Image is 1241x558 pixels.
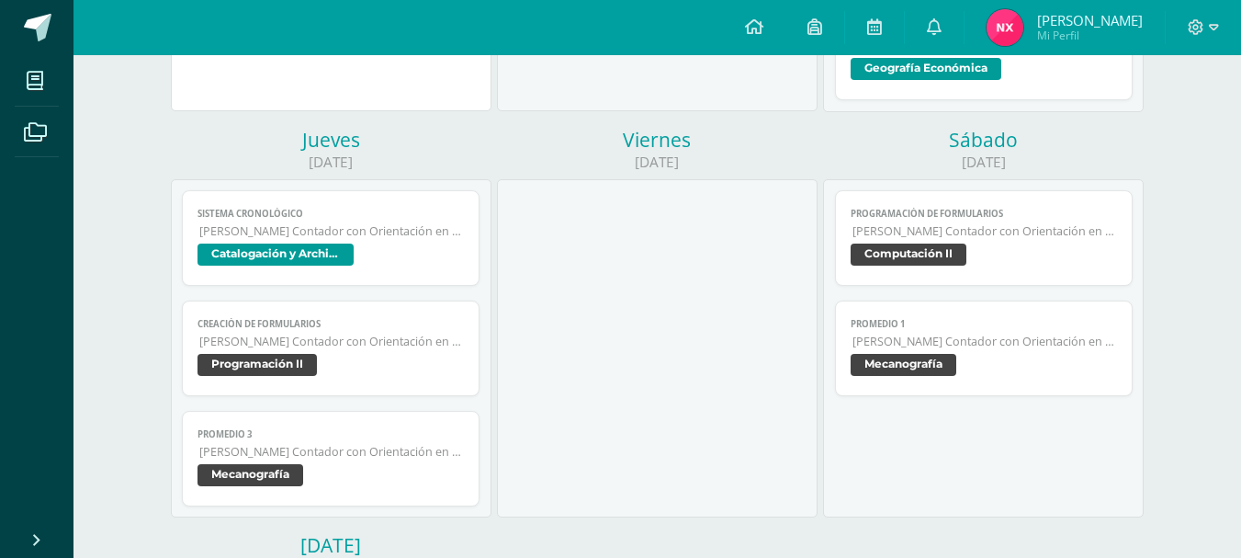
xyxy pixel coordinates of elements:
[171,532,491,558] div: [DATE]
[497,153,818,172] div: [DATE]
[835,301,1134,396] a: Promedio 1[PERSON_NAME] Contador con Orientación en ComputaciónMecanografía
[851,354,956,376] span: Mecanografía
[1037,28,1143,43] span: Mi Perfil
[851,318,1118,330] span: Promedio 1
[171,127,491,153] div: Jueves
[197,354,317,376] span: Programación II
[197,208,465,220] span: Sistema Cronológico
[197,318,465,330] span: Creación de formularios
[852,334,1118,349] span: [PERSON_NAME] Contador con Orientación en Computación
[852,223,1118,239] span: [PERSON_NAME] Contador con Orientación en Computación
[497,127,818,153] div: Viernes
[182,411,480,507] a: Promedio 3[PERSON_NAME] Contador con Orientación en ComputaciónMecanografía
[197,244,354,266] span: Catalogación y Archivo
[823,153,1144,172] div: [DATE]
[851,58,1001,80] span: Geografía Económica
[182,190,480,286] a: Sistema Cronológico[PERSON_NAME] Contador con Orientación en ComputaciónCatalogación y Archivo
[851,208,1118,220] span: Programación de formularios
[171,153,491,172] div: [DATE]
[823,127,1144,153] div: Sábado
[197,428,465,440] span: Promedio 3
[199,223,465,239] span: [PERSON_NAME] Contador con Orientación en Computación
[197,464,303,486] span: Mecanografía
[199,334,465,349] span: [PERSON_NAME] Contador con Orientación en Computación
[835,190,1134,286] a: Programación de formularios[PERSON_NAME] Contador con Orientación en ComputaciónComputación II
[1037,11,1143,29] span: [PERSON_NAME]
[851,244,966,266] span: Computación II
[182,301,480,396] a: Creación de formularios[PERSON_NAME] Contador con Orientación en ComputaciónProgramación II
[987,9,1023,46] img: c19c4068141e8cbf06dc7f04dc57d6c3.png
[199,444,465,460] span: [PERSON_NAME] Contador con Orientación en Computación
